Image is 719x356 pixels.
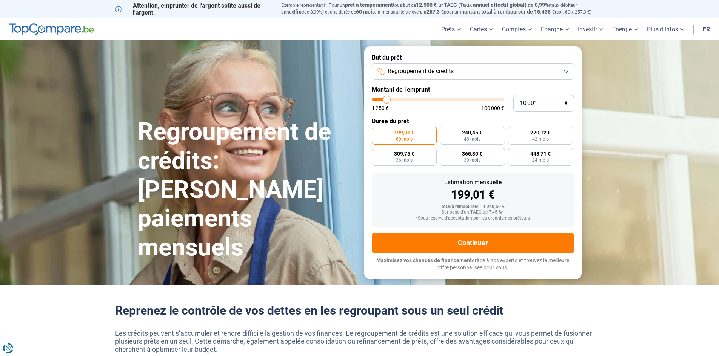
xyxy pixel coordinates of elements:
span: 48 mois [464,137,480,141]
span: 30 mois [464,158,480,162]
span: 100 000 € [481,105,504,111]
div: Estimation mensuelle [378,179,568,185]
p: grâce à nos experts et trouvez la meilleure offre personnalisée pour vous. [372,257,574,272]
span: 448,71 € [530,151,551,156]
span: montant total à rembourser de 15.438 € [460,9,555,15]
span: TAEG (Taux annuel effectif global) de 8,99% [444,2,549,8]
a: Plus d'infos [642,18,689,40]
span: 42 mois [532,137,549,141]
h1: Regroupement de crédits: [PERSON_NAME] paiements mensuels [138,118,355,262]
a: Prêts [437,18,465,40]
span: prêt à tempérament [345,2,393,8]
span: 24 mois [532,158,549,162]
span: 60 mois [396,137,413,141]
span: € [565,100,568,107]
p: Exemple représentatif : Pour un tous but de , un (taux débiteur annuel de 8,99%) et une durée de ... [281,2,604,15]
span: 309,75 € [394,151,414,156]
label: Montant de l'emprunt [372,86,574,93]
span: fixe [295,9,304,15]
button: Regroupement de crédits [372,63,574,80]
span: 270,12 € [530,130,551,135]
button: Continuer [372,233,574,253]
label: But du prêt [372,54,574,61]
span: 36 mois [396,158,413,162]
a: Comptes [497,18,536,40]
a: Investir [573,18,608,40]
a: Épargne [536,18,573,40]
img: TopCompare [9,23,94,35]
div: Total à rembourser: 11 940,60 € [378,204,568,209]
p: Les crédits peuvent s’accumuler et rendre difficile la gestion de vos finances. Le regroupement d... [115,329,604,354]
span: Maximisez vos chances de financement [376,257,472,263]
div: 199,01 € [378,189,568,200]
a: Cartes [465,18,497,40]
h2: Reprenez le contrôle de vos dettes en les regroupant sous un seul crédit [115,303,604,318]
p: Attention, emprunter de l'argent coûte aussi de l'argent. [115,2,272,16]
span: 1 250 € [372,105,389,111]
span: 199,01 € [394,130,414,135]
div: *Sous réserve d'acceptation par les organismes prêteurs [378,216,568,221]
span: 240,45 € [462,130,482,135]
span: 12.500 € [416,2,437,8]
label: Durée du prêt [372,118,574,125]
span: Regroupement de crédits [388,67,454,75]
div: Sur base d'un TAEG de 7,45 %* [378,210,568,215]
span: 257,3 € [426,9,444,15]
a: Énergie [608,18,642,40]
span: 60 mois [356,9,375,15]
span: 365,30 € [462,151,482,156]
a: fr [698,18,714,40]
